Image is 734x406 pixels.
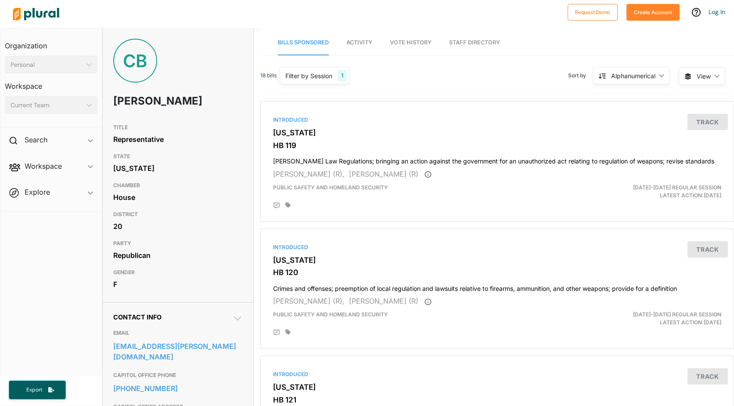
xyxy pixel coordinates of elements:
[346,39,372,46] span: Activity
[5,73,97,93] h3: Workspace
[20,386,48,394] span: Export
[273,153,721,165] h4: [PERSON_NAME] Law Regulations; bringing an action against the government for an unauthorized act ...
[25,135,47,145] h2: Search
[11,60,83,69] div: Personal
[273,116,721,124] div: Introduced
[273,311,388,318] span: Public Safety and Homeland Security
[113,313,162,321] span: Contact Info
[113,162,243,175] div: [US_STATE]
[687,114,728,130] button: Track
[273,370,721,378] div: Introduced
[285,329,291,335] div: Add tags
[626,4,680,21] button: Create Account
[449,30,500,55] a: Staff Directory
[574,311,727,326] div: Latest Action: [DATE]
[113,340,243,363] a: [EMAIL_ADDRESS][PERSON_NAME][DOMAIN_NAME]
[113,370,243,381] h3: CAPITOL OFFICE PHONE
[273,297,345,305] span: [PERSON_NAME] (R),
[113,382,243,395] a: [PHONE_NUMBER]
[346,30,372,55] a: Activity
[11,101,83,110] div: Current Team
[113,133,243,146] div: Representative
[273,202,280,209] div: Add Position Statement
[273,329,280,336] div: Add Position Statement
[113,267,243,278] h3: GENDER
[273,184,388,191] span: Public Safety and Homeland Security
[273,281,721,293] h4: Crimes and offenses; preemption of local regulation and lawsuits relative to firearms, ammunition...
[113,328,243,338] h3: EMAIL
[273,256,721,265] h3: [US_STATE]
[626,7,680,16] a: Create Account
[568,72,593,80] span: Sort by
[390,39,432,46] span: Vote History
[113,180,243,191] h3: CHAMBER
[349,170,418,178] span: [PERSON_NAME] (R)
[273,243,721,251] div: Introduced
[9,381,66,399] button: Export
[113,191,243,204] div: House
[113,278,243,291] div: F
[390,30,432,55] a: Vote History
[349,297,418,305] span: [PERSON_NAME] (R)
[113,88,191,114] h1: [PERSON_NAME]
[611,71,655,80] div: Alphanumerical
[113,238,243,249] h3: PARTY
[273,170,345,178] span: [PERSON_NAME] (R),
[113,39,157,83] div: CB
[273,395,721,404] h3: HB 121
[697,72,711,81] span: View
[113,122,243,133] h3: TITLE
[273,141,721,150] h3: HB 119
[568,4,618,21] button: Request Demo
[633,184,721,191] span: [DATE]-[DATE] Regular Session
[5,33,97,52] h3: Organization
[113,220,243,233] div: 20
[273,383,721,391] h3: [US_STATE]
[568,7,618,16] a: Request Demo
[687,368,728,384] button: Track
[278,39,329,46] span: Bills Sponsored
[260,72,277,80] span: 18 bills
[273,128,721,137] h3: [US_STATE]
[113,249,243,262] div: Republican
[687,241,728,257] button: Track
[285,202,291,208] div: Add tags
[285,71,332,80] div: Filter by Session
[709,8,725,16] a: Log In
[338,70,347,81] div: 1
[574,184,727,199] div: Latest Action: [DATE]
[278,30,329,55] a: Bills Sponsored
[273,268,721,277] h3: HB 120
[113,151,243,162] h3: STATE
[633,311,721,318] span: [DATE]-[DATE] Regular Session
[113,209,243,220] h3: DISTRICT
